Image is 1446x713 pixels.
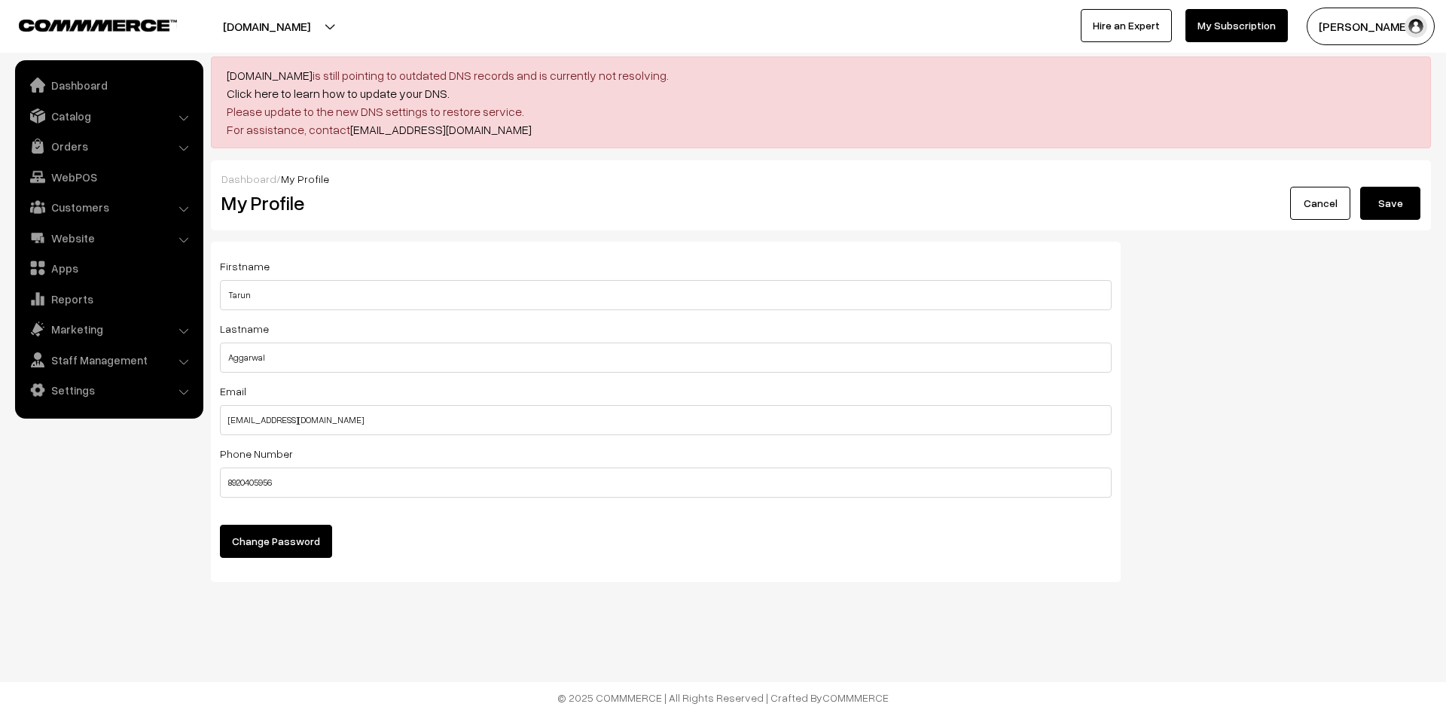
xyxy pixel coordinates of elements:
[1185,9,1288,42] a: My Subscription
[221,172,276,185] a: Dashboard
[221,171,1420,187] div: /
[19,254,198,282] a: Apps
[221,191,810,215] h2: My Profile
[220,446,293,462] label: Phone Number
[1081,9,1172,42] a: Hire an Expert
[220,468,1112,498] input: Phone Number
[19,163,198,190] a: WebPOS
[220,383,246,399] label: Email
[1290,187,1350,220] a: Cancel
[227,68,313,83] a: [DOMAIN_NAME]
[220,343,1112,373] input: First Name
[19,315,198,343] a: Marketing
[19,20,177,31] img: COMMMERCE
[350,122,532,137] a: [EMAIL_ADDRESS][DOMAIN_NAME]
[1307,8,1435,45] button: [PERSON_NAME]
[220,280,1112,310] input: First Name
[211,56,1431,148] div: is still pointing to outdated DNS records and is currently not resolving. Please update to the ne...
[19,224,198,251] a: Website
[19,72,198,99] a: Dashboard
[19,15,151,33] a: COMMMERCE
[281,172,329,185] span: My Profile
[822,691,889,704] a: COMMMERCE
[19,346,198,373] a: Staff Management
[1360,187,1420,220] button: Save
[19,133,198,160] a: Orders
[19,285,198,312] a: Reports
[220,405,1112,435] input: Email
[19,102,198,129] a: Catalog
[220,258,270,274] label: Firstname
[220,321,269,337] label: Lastname
[1405,15,1427,38] img: user
[19,193,198,221] a: Customers
[227,86,450,101] a: Click here to learn how to update your DNS.
[19,376,198,404] a: Settings
[170,8,363,45] button: [DOMAIN_NAME]
[220,525,332,558] button: Change Password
